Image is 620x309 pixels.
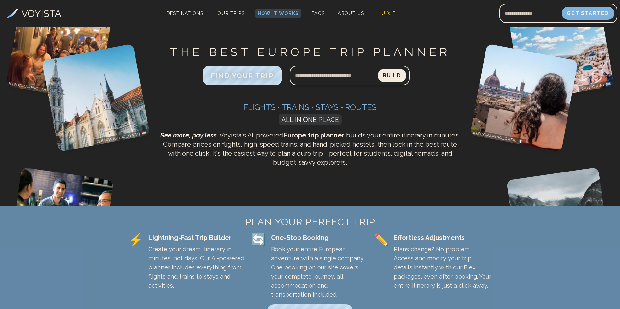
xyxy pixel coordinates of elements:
[217,11,245,16] span: Our Trips
[255,9,301,18] a: How It Works
[148,233,246,242] div: Lightning-Fast Trip Builder
[279,114,342,125] span: ALL IN ONE PLACE
[158,131,462,167] p: Voyista's AI-powered builds your entire itinerary in minutes. Compare prices on flights, high-spe...
[129,216,492,228] h2: PLAN YOUR PERFECT TRIP
[377,11,396,16] span: L U X E
[148,245,246,290] p: Create your dream itinerary in minutes, not days. Our AI-powered planner includes everything from...
[160,131,218,139] span: See more, pay less.
[309,9,328,18] a: FAQs
[290,68,378,83] input: Search query
[164,8,206,27] span: Destinations
[338,11,364,16] span: About Us
[562,7,614,20] button: Get Started
[251,233,266,246] span: 🔄
[284,131,345,139] strong: Europe trip planner
[6,9,18,18] img: Voyista Logo
[470,44,578,152] img: Florence
[215,9,247,18] a: Our Trips
[158,102,462,113] h3: Flights • Trains • Stays • Routes
[258,11,299,16] span: How It Works
[499,6,562,21] input: Email address
[94,129,150,145] p: [GEOGRAPHIC_DATA] 🇭🇺
[374,233,389,246] span: ✏️
[129,233,143,246] span: ⚡
[394,233,492,242] div: Effortless Adjustments
[6,6,61,21] a: VOYISTA
[158,45,462,59] h1: THE BEST EUROPE TRIP PLANNER
[378,69,406,82] button: Build
[203,73,282,79] a: FIND YOUR TRIP
[271,233,369,242] div: One-Stop Booking
[394,245,492,290] p: Plans change? No problem. Access and modify your trip details instantly with our Flex packages, e...
[42,44,150,152] img: Budapest
[335,9,367,18] a: About Us
[203,66,282,85] button: FIND YOUR TRIP
[271,245,369,299] p: Book your entire European adventure with a single company. One booking on our site covers your co...
[375,9,398,18] a: L U X E
[211,72,274,80] span: FIND YOUR TRIP
[470,129,526,145] p: [GEOGRAPHIC_DATA] 🇮🇹
[312,11,325,16] span: FAQs
[21,6,61,21] h3: VOYISTA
